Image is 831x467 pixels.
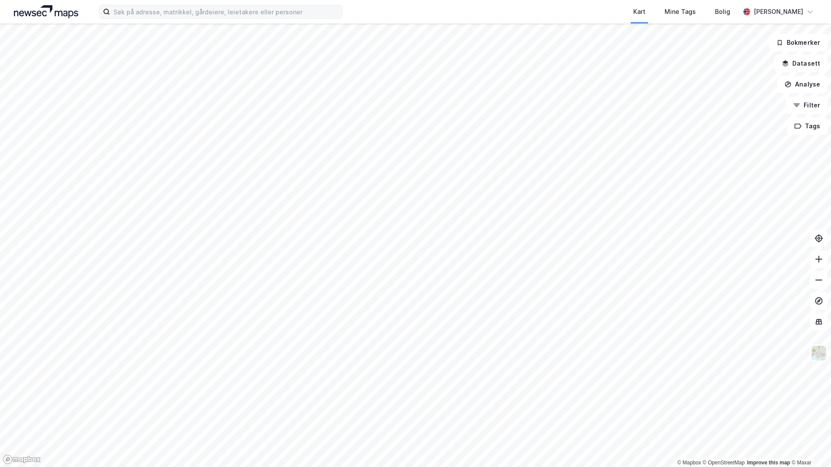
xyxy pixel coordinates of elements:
div: Kart [633,7,645,17]
div: [PERSON_NAME] [754,7,803,17]
img: logo.a4113a55bc3d86da70a041830d287a7e.svg [14,5,78,18]
div: Kontrollprogram for chat [788,425,831,467]
iframe: Chat Widget [788,425,831,467]
div: Mine Tags [665,7,696,17]
div: Bolig [715,7,730,17]
input: Søk på adresse, matrikkel, gårdeiere, leietakere eller personer [110,5,342,18]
